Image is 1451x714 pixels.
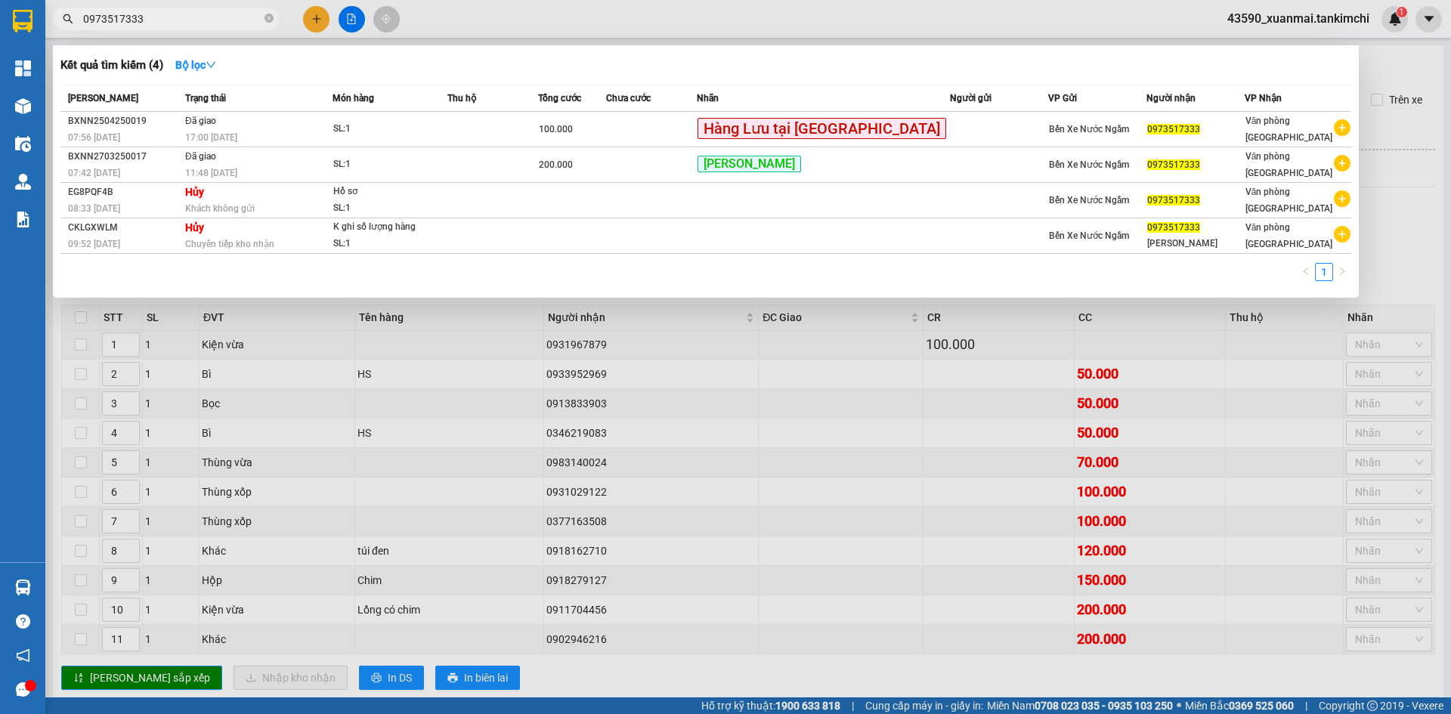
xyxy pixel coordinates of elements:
span: Món hàng [333,93,374,104]
span: Bến Xe Nước Ngầm [1049,230,1129,241]
img: logo-vxr [13,10,32,32]
img: warehouse-icon [15,580,31,595]
span: plus-circle [1334,119,1350,136]
div: Hồ sơ [333,184,447,200]
div: CKLGXWLM [68,220,181,236]
div: SL: 1 [333,156,447,173]
span: Văn phòng [GEOGRAPHIC_DATA] [1245,222,1332,249]
span: Văn phòng [GEOGRAPHIC_DATA] [1245,151,1332,178]
input: Tìm tên, số ĐT hoặc mã đơn [83,11,261,27]
a: 1 [1316,264,1332,280]
span: 0973517333 [1147,195,1200,206]
div: [PERSON_NAME] [1147,236,1244,252]
span: Chưa cước [606,93,651,104]
li: Next Page [1333,263,1351,281]
div: SL: 1 [333,200,447,217]
span: question-circle [16,614,30,629]
span: [PERSON_NAME] [68,93,138,104]
span: plus-circle [1334,226,1350,243]
span: 100.000 [539,124,573,134]
span: Đã giao [185,116,216,126]
span: 0973517333 [1147,124,1200,134]
span: 07:56 [DATE] [68,132,120,143]
strong: Bộ lọc [175,59,216,71]
span: VP Gửi [1048,93,1077,104]
span: Tổng cước [538,93,581,104]
span: Nhãn [697,93,719,104]
div: SL: 1 [333,121,447,138]
span: right [1338,267,1347,276]
span: Bến Xe Nước Ngầm [1049,195,1129,206]
span: 0973517333 [1147,159,1200,170]
span: Người gửi [950,93,992,104]
span: Đã giao [185,151,216,162]
span: 09:52 [DATE] [68,239,120,249]
button: left [1297,263,1315,281]
span: plus-circle [1334,155,1350,172]
li: 1 [1315,263,1333,281]
span: VP Nhận [1245,93,1282,104]
span: notification [16,648,30,663]
li: Previous Page [1297,263,1315,281]
img: warehouse-icon [15,174,31,190]
span: Bến Xe Nước Ngầm [1049,159,1129,170]
span: plus-circle [1334,190,1350,207]
div: EG8PQF4B [68,184,181,200]
span: search [63,14,73,24]
span: Khách không gửi [185,203,255,214]
span: 07:42 [DATE] [68,168,120,178]
span: 08:33 [DATE] [68,203,120,214]
span: 0973517333 [1147,222,1200,233]
h3: Kết quả tìm kiếm ( 4 ) [60,57,163,73]
span: 17:00 [DATE] [185,132,237,143]
strong: Hủy [185,186,204,198]
span: close-circle [265,12,274,26]
button: right [1333,263,1351,281]
span: close-circle [265,14,274,23]
span: message [16,682,30,697]
span: 200.000 [539,159,573,170]
span: [PERSON_NAME] [698,156,801,173]
span: 11:48 [DATE] [185,168,237,178]
div: SL: 1 [333,236,447,252]
span: Văn phòng [GEOGRAPHIC_DATA] [1245,116,1332,143]
strong: Hủy [185,221,204,233]
span: Chuyển tiếp kho nhận [185,239,274,249]
span: Văn phòng [GEOGRAPHIC_DATA] [1245,187,1332,214]
div: BXNN2504250019 [68,113,181,129]
button: Bộ lọcdown [163,53,228,77]
span: Người nhận [1146,93,1196,104]
img: solution-icon [15,212,31,227]
span: Bến Xe Nước Ngầm [1049,124,1129,134]
img: dashboard-icon [15,60,31,76]
span: down [206,60,216,70]
span: Hàng Lưu tại [GEOGRAPHIC_DATA] [698,118,946,139]
img: warehouse-icon [15,98,31,114]
span: Thu hộ [447,93,476,104]
span: Trạng thái [185,93,226,104]
div: BXNN2703250017 [68,149,181,165]
div: K ghi số lượng hàng [333,219,447,236]
img: warehouse-icon [15,136,31,152]
span: left [1301,267,1310,276]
